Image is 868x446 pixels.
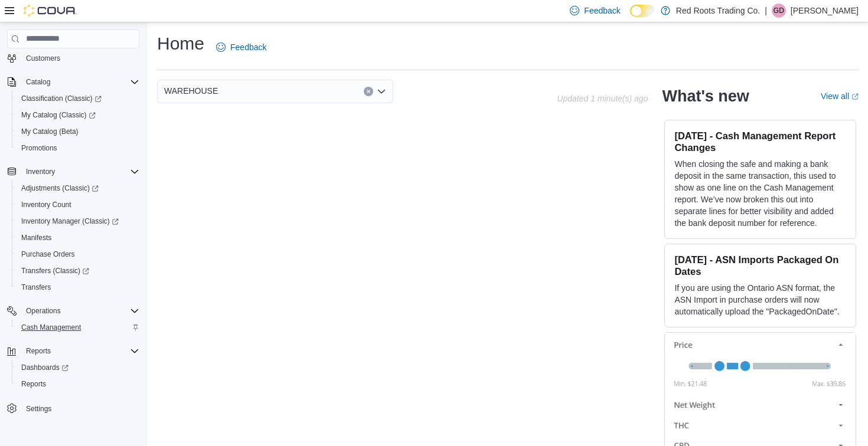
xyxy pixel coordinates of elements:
[21,143,57,153] span: Promotions
[21,250,75,259] span: Purchase Orders
[791,4,859,18] p: [PERSON_NAME]
[2,303,144,319] button: Operations
[230,41,266,53] span: Feedback
[17,377,139,391] span: Reports
[21,323,81,332] span: Cash Management
[557,94,648,103] p: Updated 1 minute(s) ago
[164,84,218,98] span: WAREHOUSE
[674,282,846,317] p: If you are using the Ontario ASN format, the ASN Import in purchase orders will now automatically...
[21,363,68,372] span: Dashboards
[21,379,46,389] span: Reports
[674,130,846,153] h3: [DATE] - Cash Management Report Changes
[21,127,79,136] span: My Catalog (Beta)
[12,359,144,376] a: Dashboards
[2,163,144,180] button: Inventory
[17,124,83,139] a: My Catalog (Beta)
[2,343,144,359] button: Reports
[12,196,144,213] button: Inventory Count
[676,4,760,18] p: Red Roots Trading Co.
[674,254,846,277] h3: [DATE] - ASN Imports Packaged On Dates
[12,90,144,107] a: Classification (Classic)
[21,217,119,226] span: Inventory Manager (Classic)
[17,360,73,375] a: Dashboards
[26,404,51,414] span: Settings
[2,74,144,90] button: Catalog
[21,110,96,120] span: My Catalog (Classic)
[26,167,55,176] span: Inventory
[765,4,767,18] p: |
[21,266,89,276] span: Transfers (Classic)
[12,107,144,123] a: My Catalog (Classic)
[12,180,144,196] a: Adjustments (Classic)
[12,376,144,392] button: Reports
[21,75,139,89] span: Catalog
[772,4,786,18] div: Giles De Souza
[17,141,62,155] a: Promotions
[26,54,60,63] span: Customers
[851,93,859,100] svg: External link
[17,108,100,122] a: My Catalog (Classic)
[211,35,271,59] a: Feedback
[17,320,139,335] span: Cash Management
[630,5,655,17] input: Dark Mode
[584,5,620,17] span: Feedback
[17,247,80,261] a: Purchase Orders
[21,165,60,179] button: Inventory
[17,91,139,106] span: Classification (Classic)
[17,280,139,294] span: Transfers
[17,181,139,195] span: Adjustments (Classic)
[17,377,51,391] a: Reports
[21,165,139,179] span: Inventory
[21,344,56,358] button: Reports
[17,108,139,122] span: My Catalog (Classic)
[21,75,55,89] button: Catalog
[21,304,139,318] span: Operations
[21,200,71,209] span: Inventory Count
[21,183,99,193] span: Adjustments (Classic)
[21,51,139,65] span: Customers
[17,214,139,228] span: Inventory Manager (Classic)
[26,306,61,316] span: Operations
[12,263,144,279] a: Transfers (Classic)
[12,140,144,156] button: Promotions
[17,91,106,106] a: Classification (Classic)
[21,401,139,415] span: Settings
[17,264,139,278] span: Transfers (Classic)
[26,77,50,87] span: Catalog
[2,50,144,67] button: Customers
[12,213,144,229] a: Inventory Manager (Classic)
[12,229,144,246] button: Manifests
[17,214,123,228] a: Inventory Manager (Classic)
[17,198,76,212] a: Inventory Count
[17,280,56,294] a: Transfers
[21,51,65,65] a: Customers
[21,304,66,318] button: Operations
[157,32,204,55] h1: Home
[12,319,144,336] button: Cash Management
[12,246,144,263] button: Purchase Orders
[17,360,139,375] span: Dashboards
[21,233,51,242] span: Manifests
[662,87,749,106] h2: What's new
[17,231,139,245] span: Manifests
[774,4,784,18] span: GD
[17,124,139,139] span: My Catalog (Beta)
[12,123,144,140] button: My Catalog (Beta)
[17,264,94,278] a: Transfers (Classic)
[821,91,859,101] a: View allExternal link
[21,344,139,358] span: Reports
[21,94,102,103] span: Classification (Classic)
[2,399,144,417] button: Settings
[21,283,51,292] span: Transfers
[24,5,77,17] img: Cova
[26,346,51,356] span: Reports
[17,198,139,212] span: Inventory Count
[17,320,86,335] a: Cash Management
[17,247,139,261] span: Purchase Orders
[364,87,373,96] button: Clear input
[17,231,56,245] a: Manifests
[12,279,144,296] button: Transfers
[674,158,846,229] p: When closing the safe and making a bank deposit in the same transaction, this used to show as one...
[377,87,386,96] button: Open list of options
